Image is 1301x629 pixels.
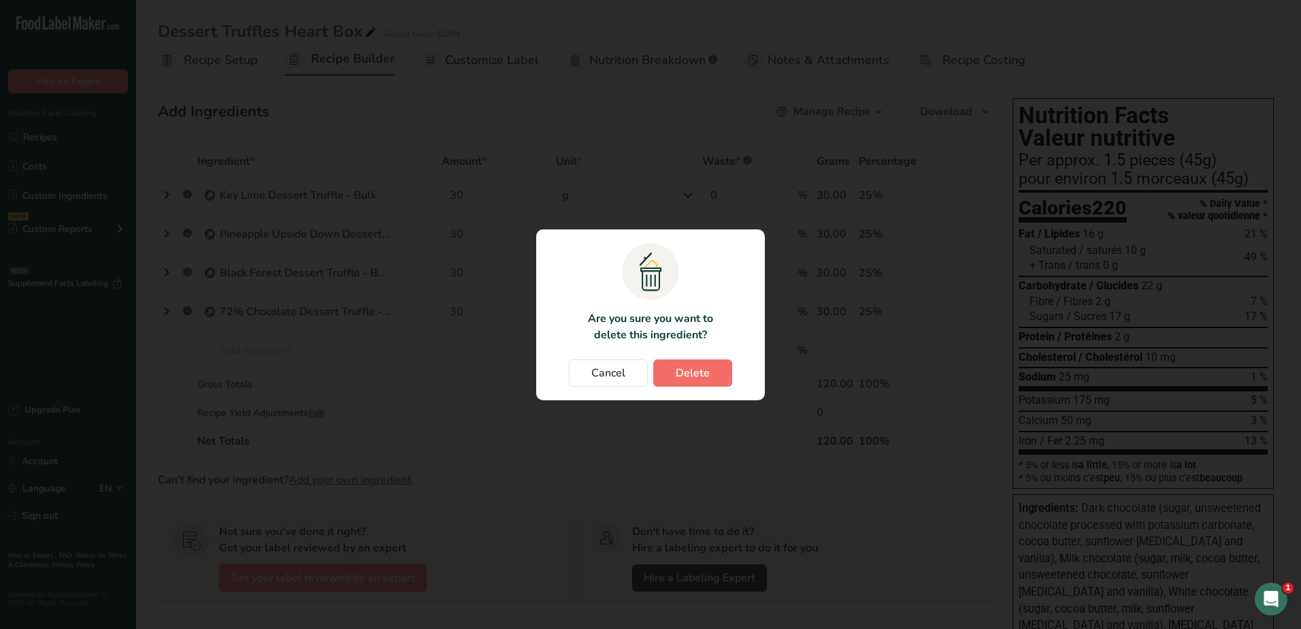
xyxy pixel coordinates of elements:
[1283,583,1294,594] span: 1
[1255,583,1287,615] iframe: Intercom live chat
[580,310,721,343] p: Are you sure you want to delete this ingredient?
[569,359,648,387] button: Cancel
[653,359,732,387] button: Delete
[591,365,625,381] span: Cancel
[676,365,710,381] span: Delete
